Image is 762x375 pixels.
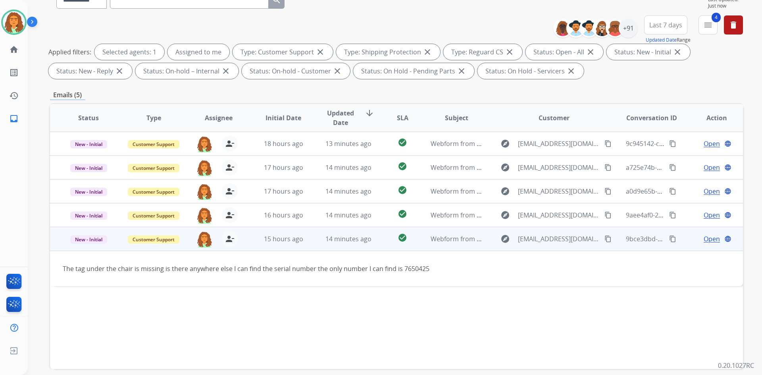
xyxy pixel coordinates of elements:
span: 17 hours ago [264,163,303,172]
mat-icon: inbox [9,114,19,123]
mat-icon: language [724,188,731,195]
span: Customer Support [128,140,179,148]
mat-icon: close [457,66,466,76]
div: Type: Shipping Protection [336,44,440,60]
img: avatar [3,11,25,33]
span: Last 7 days [649,23,682,27]
div: Status: On Hold - Pending Parts [353,63,474,79]
span: 9aee4af0-2eae-48c4-866e-8e4ec01ecbd0 [626,211,746,219]
span: 14 minutes ago [325,187,371,196]
div: Status: New - Initial [606,44,690,60]
mat-icon: close [566,66,576,76]
span: New - Initial [70,235,107,244]
mat-icon: list_alt [9,68,19,77]
mat-icon: explore [500,187,510,196]
span: 13 minutes ago [325,139,371,148]
mat-icon: close [333,66,342,76]
mat-icon: content_copy [604,212,612,219]
img: agent-avatar [196,183,212,200]
span: 9bce3dbd-7231-4573-9170-67c76dae3c35 [626,235,749,243]
div: Type: Reguard CS [443,44,522,60]
span: 14 minutes ago [325,163,371,172]
span: a0d9e65b-da4e-4c20-82ab-486777d9778c [626,187,749,196]
span: Customer Support [128,235,179,244]
div: The tag under the chair is missing is there anywhere else I can find the serial number the only n... [63,264,600,273]
mat-icon: delete [729,20,738,30]
span: Range [646,37,691,43]
span: Updated Date [323,108,359,127]
div: +91 [619,19,638,38]
span: Subject [445,113,468,123]
img: agent-avatar [196,160,212,176]
mat-icon: history [9,91,19,100]
span: [EMAIL_ADDRESS][DOMAIN_NAME] [518,163,600,172]
span: 14 minutes ago [325,235,371,243]
span: New - Initial [70,188,107,196]
mat-icon: close [316,47,325,57]
img: agent-avatar [196,207,212,224]
span: [EMAIL_ADDRESS][DOMAIN_NAME] [518,210,600,220]
span: New - Initial [70,140,107,148]
mat-icon: content_copy [669,235,676,242]
span: New - Initial [70,212,107,220]
mat-icon: close [423,47,432,57]
mat-icon: language [724,164,731,171]
span: 16 hours ago [264,211,303,219]
div: Status: Open - All [525,44,603,60]
span: Webform from [EMAIL_ADDRESS][DOMAIN_NAME] on [DATE] [431,139,610,148]
button: Updated Date [646,37,677,43]
div: Assigned to me [167,44,229,60]
mat-icon: person_remove [225,210,235,220]
mat-icon: menu [703,20,713,30]
img: agent-avatar [196,136,212,152]
span: 17 hours ago [264,187,303,196]
mat-icon: close [115,66,124,76]
mat-icon: check_circle [398,209,407,219]
span: SLA [397,113,408,123]
span: Open [704,234,720,244]
img: agent-avatar [196,231,212,248]
mat-icon: arrow_downward [365,108,374,118]
span: Assignee [205,113,233,123]
mat-icon: check_circle [398,185,407,195]
div: Status: On Hold - Servicers [477,63,584,79]
span: Webform from [EMAIL_ADDRESS][DOMAIN_NAME] on [DATE] [431,163,610,172]
span: New - Initial [70,164,107,172]
mat-icon: explore [500,234,510,244]
mat-icon: content_copy [669,188,676,195]
mat-icon: close [505,47,514,57]
span: [EMAIL_ADDRESS][DOMAIN_NAME] [518,187,600,196]
span: Just now [708,3,743,9]
span: Customer Support [128,164,179,172]
button: 4 [698,15,718,35]
mat-icon: language [724,140,731,147]
span: Open [704,187,720,196]
div: Status: On-hold – Internal [135,63,239,79]
mat-icon: content_copy [604,188,612,195]
mat-icon: language [724,212,731,219]
mat-icon: person_remove [225,139,235,148]
span: 4 [712,13,721,22]
mat-icon: content_copy [669,140,676,147]
mat-icon: check_circle [398,138,407,147]
mat-icon: content_copy [604,235,612,242]
div: Status: On-hold - Customer [242,63,350,79]
span: Open [704,163,720,172]
span: Conversation ID [626,113,677,123]
mat-icon: explore [500,139,510,148]
mat-icon: explore [500,163,510,172]
mat-icon: close [221,66,231,76]
mat-icon: person_remove [225,187,235,196]
span: [EMAIL_ADDRESS][DOMAIN_NAME] [518,139,600,148]
th: Action [678,104,743,132]
span: Webform from [EMAIL_ADDRESS][DOMAIN_NAME] on [DATE] [431,211,610,219]
div: Type: Customer Support [233,44,333,60]
mat-icon: content_copy [604,140,612,147]
mat-icon: explore [500,210,510,220]
span: Webform from [EMAIL_ADDRESS][DOMAIN_NAME] on [DATE] [431,187,610,196]
span: [EMAIL_ADDRESS][DOMAIN_NAME] [518,234,600,244]
span: Customer [539,113,570,123]
span: 9c945142-c17f-4cc8-b425-a98994a6f428 [626,139,744,148]
span: 14 minutes ago [325,211,371,219]
span: 18 hours ago [264,139,303,148]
